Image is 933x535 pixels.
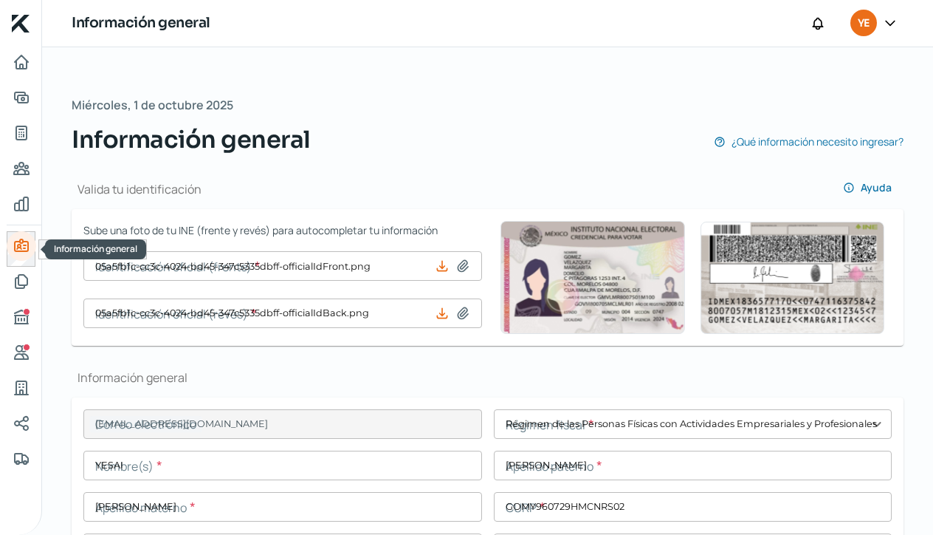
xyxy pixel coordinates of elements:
[7,373,36,403] a: Industria
[83,221,482,239] span: Sube una foto de tu INE (frente y revés) para autocompletar tu información
[72,181,202,197] h1: Valida tu identificación
[72,369,903,386] h1: Información general
[7,231,36,261] a: Información general
[7,302,36,332] a: Buró de crédito
[831,173,903,202] button: Ayuda
[7,267,36,296] a: Documentos
[700,222,884,334] img: Ejemplo de identificación oficial (revés)
[72,95,233,116] span: Miércoles, 1 de octubre 2025
[72,13,210,34] h1: Información general
[7,83,36,112] a: Adelantar facturas
[7,154,36,183] a: Pago a proveedores
[731,132,903,151] span: ¿Qué información necesito ingresar?
[7,409,36,438] a: Redes sociales
[7,47,36,77] a: Inicio
[7,444,36,474] a: Colateral
[500,221,685,334] img: Ejemplo de identificación oficial (frente)
[861,183,892,193] span: Ayuda
[72,122,311,157] span: Información general
[7,118,36,148] a: Tus créditos
[7,338,36,367] a: Referencias
[54,242,137,255] span: Información general
[7,189,36,219] a: Mis finanzas
[858,15,869,33] span: YE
